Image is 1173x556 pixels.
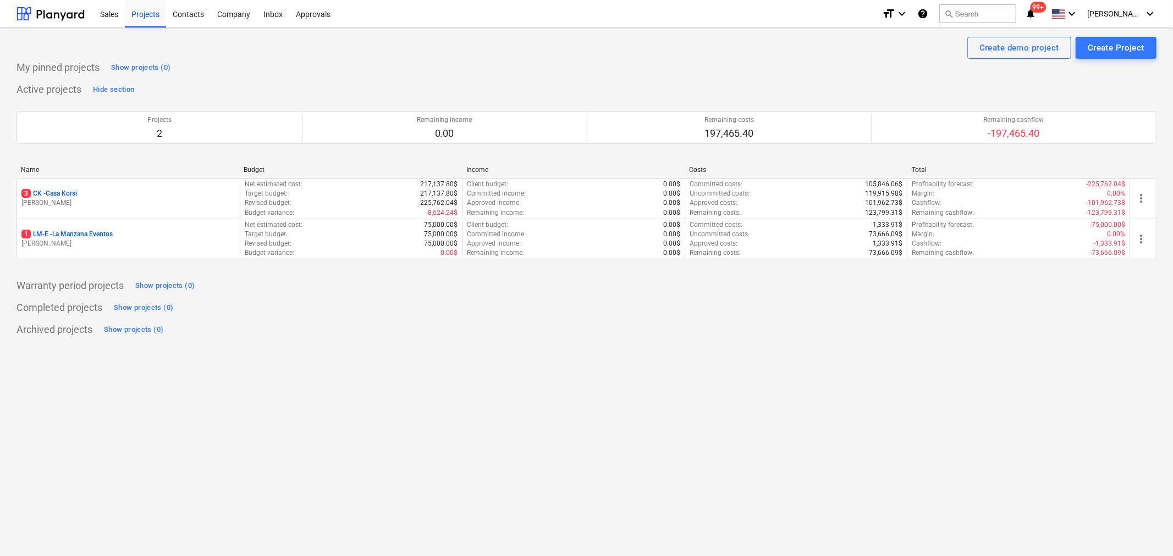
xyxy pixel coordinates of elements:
p: 119,915.98$ [865,189,902,198]
div: 3CK -Casa Korsi[PERSON_NAME] [21,189,235,208]
p: Projects [147,115,172,125]
div: Show projects (0) [135,280,195,292]
p: Remaining costs : [690,248,741,258]
p: 123,799.31$ [865,208,902,218]
p: Active projects [16,83,81,96]
button: Create Project [1076,37,1157,59]
p: Remaining cashflow : [912,208,974,218]
div: Show projects (0) [111,62,170,74]
div: Income [466,166,680,174]
button: Show projects (0) [101,321,166,338]
div: Budget [244,166,458,174]
p: -225,762.04$ [1086,180,1125,189]
div: Total [912,166,1126,174]
div: Name [21,166,235,174]
div: Show projects (0) [104,324,163,336]
span: more_vert [1135,192,1148,205]
p: Cashflow : [912,198,941,208]
p: Committed income : [467,230,526,239]
p: Committed income : [467,189,526,198]
span: more_vert [1135,232,1148,246]
p: 0.00% [1107,230,1125,239]
span: 1 [21,230,31,238]
p: Remaining costs [704,115,754,125]
p: CK - Casa Korsi [21,189,77,198]
p: Margin : [912,230,934,239]
p: 73,666.09$ [869,230,902,239]
p: Approved income : [467,198,521,208]
p: 0.00$ [663,230,680,239]
p: Profitability forecast : [912,180,974,189]
p: Approved costs : [690,198,737,208]
p: 75,000.00$ [424,220,458,230]
p: Revised budget : [245,198,291,208]
p: 1,333.91$ [873,220,902,230]
p: Client budget : [467,180,508,189]
button: Show projects (0) [108,59,173,76]
p: 105,846.06$ [865,180,902,189]
button: Create demo project [967,37,1071,59]
p: Committed costs : [690,220,742,230]
p: 225,762.04$ [420,198,458,208]
p: 0.00 [417,127,472,140]
p: Net estimated cost : [245,180,302,189]
p: Approved income : [467,239,521,248]
p: Remaining income : [467,208,524,218]
p: 0.00$ [663,198,680,208]
div: 1LM-E -La Manzana Eventos[PERSON_NAME] [21,230,235,248]
p: Budget variance : [245,208,294,218]
p: -73,666.09$ [1090,248,1125,258]
p: 75,000.00$ [424,239,458,248]
p: Approved costs : [690,239,737,248]
p: Remaining costs : [690,208,741,218]
p: 0.00$ [663,220,680,230]
iframe: Chat Widget [1118,503,1173,556]
button: Show projects (0) [111,299,176,316]
p: 0.00$ [663,208,680,218]
p: 0.00% [1107,189,1125,198]
div: Hide section [93,84,134,96]
span: 3 [21,189,31,198]
p: Remaining income [417,115,472,125]
p: Client budget : [467,220,508,230]
p: -75,000.00$ [1090,220,1125,230]
p: Target budget : [245,189,288,198]
p: 73,666.09$ [869,248,902,258]
p: 101,962.73$ [865,198,902,208]
p: -197,465.40 [984,127,1044,140]
p: Committed costs : [690,180,742,189]
p: 0.00$ [663,248,680,258]
p: -8,624.24$ [426,208,458,218]
p: 1,333.91$ [873,239,902,248]
p: 75,000.00$ [424,230,458,239]
p: Remaining cashflow : [912,248,974,258]
div: Create Project [1088,41,1144,55]
p: Margin : [912,189,934,198]
p: 0.00$ [663,189,680,198]
div: Create demo project [979,41,1059,55]
p: 2 [147,127,172,140]
button: Show projects (0) [133,277,197,294]
p: Revised budget : [245,239,291,248]
p: [PERSON_NAME] [21,239,235,248]
p: 217,137.80$ [420,180,458,189]
p: -123,799.31$ [1086,208,1125,218]
p: 217,137.80$ [420,189,458,198]
p: 0.00$ [440,248,458,258]
div: Costs [689,166,903,174]
p: -1,333.91$ [1094,239,1125,248]
p: My pinned projects [16,61,100,74]
p: Remaining income : [467,248,524,258]
p: Uncommitted costs : [690,230,750,239]
p: Remaining cashflow [984,115,1044,125]
p: [PERSON_NAME] [21,198,235,208]
p: Warranty period projects [16,279,124,292]
div: Show projects (0) [114,302,173,314]
p: -101,962.73$ [1086,198,1125,208]
p: Profitability forecast : [912,220,974,230]
p: Budget variance : [245,248,294,258]
p: Net estimated cost : [245,220,302,230]
button: Hide section [90,81,137,98]
p: 0.00$ [663,239,680,248]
